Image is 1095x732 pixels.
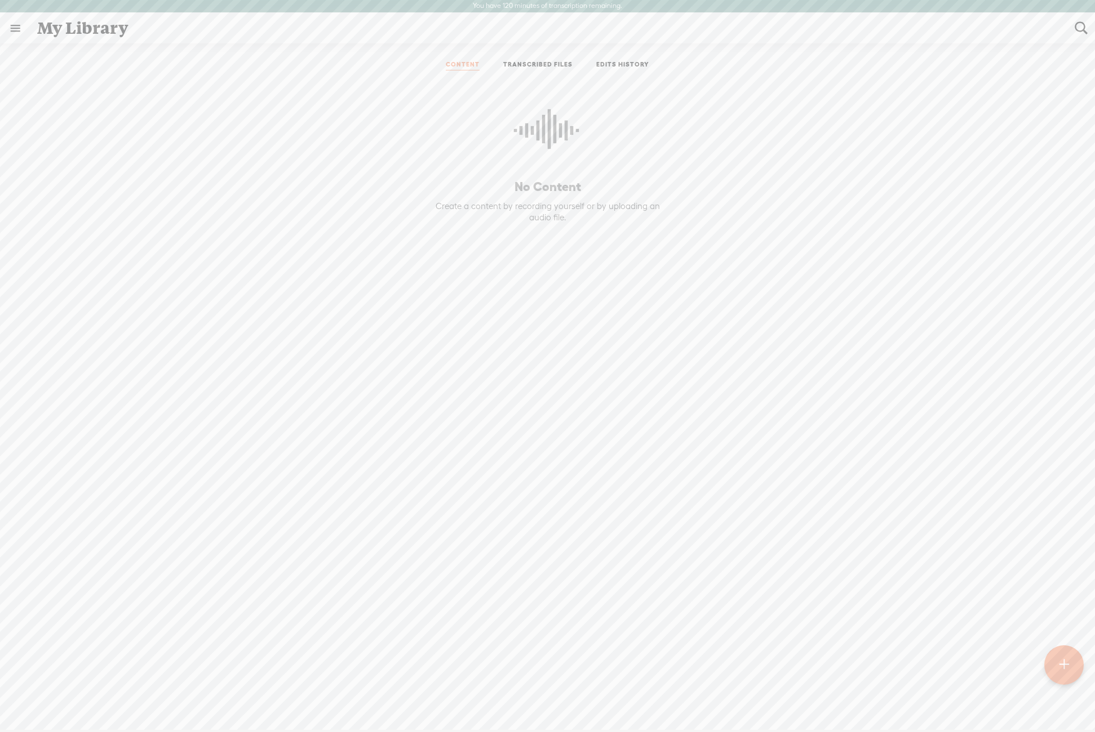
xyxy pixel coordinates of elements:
a: CONTENT [446,60,480,70]
a: TRANSCRIBED FILES [503,60,573,70]
a: EDITS HISTORY [596,60,649,70]
div: My Library [29,14,1067,43]
p: No Content [419,179,677,195]
label: You have 120 minutes of transcription remaining. [473,2,622,11]
div: Create a content by recording yourself or by uploading an audio file. [424,201,671,223]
